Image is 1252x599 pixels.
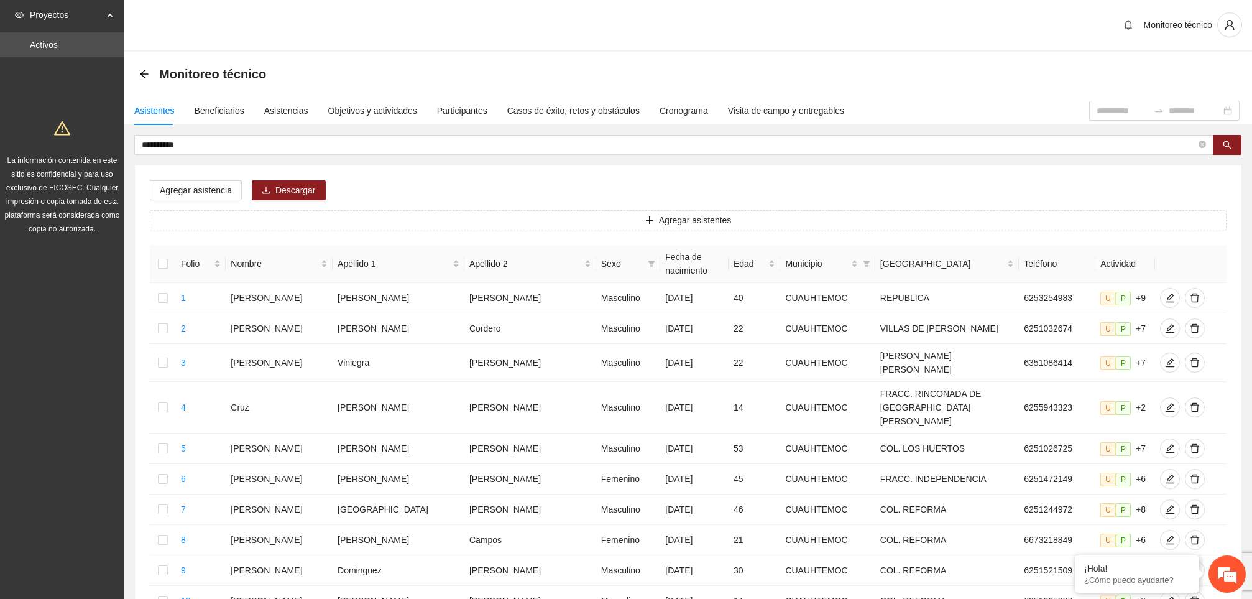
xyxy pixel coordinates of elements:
span: arrow-left [139,69,149,79]
button: delete [1185,439,1205,458]
a: Activos [30,40,58,50]
td: [PERSON_NAME] [226,525,333,555]
button: edit [1160,439,1180,458]
td: CUAUHTEMOC [780,434,875,464]
a: 2 [181,323,186,333]
td: [PERSON_NAME] [226,344,333,382]
span: P [1116,356,1131,370]
span: delete [1185,323,1204,333]
td: Masculino [596,434,661,464]
td: Masculino [596,555,661,586]
a: 6 [181,474,186,484]
span: delete [1185,293,1204,303]
a: 1 [181,293,186,303]
td: COL. REFORMA [875,495,1020,525]
button: edit [1160,288,1180,308]
div: Asistencias [264,104,308,118]
span: Agregar asistencia [160,183,232,197]
span: Descargar [275,183,316,197]
span: edit [1161,535,1179,545]
td: 6251521509 [1019,555,1095,586]
span: P [1116,322,1131,336]
span: Municipio [785,257,848,271]
td: Masculino [596,313,661,344]
span: delete [1185,474,1204,484]
span: Monitoreo técnico [159,64,266,84]
td: [DATE] [660,313,729,344]
td: [DATE] [660,495,729,525]
span: swap-right [1154,106,1164,116]
div: Beneficiarios [195,104,244,118]
button: edit [1160,499,1180,519]
button: delete [1185,318,1205,338]
button: edit [1160,397,1180,417]
button: downloadDescargar [252,180,326,200]
td: [DATE] [660,525,729,555]
span: Proyectos [30,2,103,27]
span: edit [1161,504,1179,514]
button: edit [1160,530,1180,550]
td: [DATE] [660,283,729,313]
span: U [1100,292,1116,305]
span: La información contenida en este sitio es confidencial y para uso exclusivo de FICOSEC. Cualquier... [5,156,120,233]
td: +7 [1095,344,1154,382]
p: ¿Cómo puedo ayudarte? [1084,575,1190,585]
td: 40 [729,283,780,313]
td: Cordero [464,313,596,344]
div: Participantes [437,104,487,118]
span: U [1100,401,1116,415]
span: eye [15,11,24,19]
td: [PERSON_NAME] [464,344,596,382]
th: Actividad [1095,245,1154,283]
span: filter [860,254,873,273]
button: edit [1160,318,1180,338]
td: Masculino [596,495,661,525]
span: filter [863,260,870,267]
td: 6251026725 [1019,434,1095,464]
button: edit [1160,469,1180,489]
a: 5 [181,443,186,453]
td: +7 [1095,434,1154,464]
td: [PERSON_NAME] [333,525,464,555]
button: delete [1185,499,1205,519]
td: [PERSON_NAME] [333,313,464,344]
span: edit [1161,474,1179,484]
span: P [1116,442,1131,456]
td: [PERSON_NAME] [464,283,596,313]
a: 9 [181,565,186,575]
div: Asistentes [134,104,175,118]
th: Colonia [875,245,1020,283]
span: filter [645,254,658,273]
th: Municipio [780,245,875,283]
td: [PERSON_NAME] [333,283,464,313]
span: bell [1119,20,1138,30]
td: Dominguez [333,555,464,586]
span: delete [1185,535,1204,545]
td: 6251472149 [1019,464,1095,495]
td: Viniegra [333,344,464,382]
span: delete [1185,402,1204,412]
span: U [1100,442,1116,456]
span: U [1100,356,1116,370]
span: Nombre [231,257,318,271]
button: delete [1185,353,1205,373]
td: CUAUHTEMOC [780,283,875,313]
button: edit [1160,353,1180,373]
td: [PERSON_NAME] [333,464,464,495]
div: Cronograma [660,104,708,118]
div: Objetivos y actividades [328,104,417,118]
span: U [1100,534,1116,547]
span: to [1154,106,1164,116]
td: [PERSON_NAME] [464,382,596,434]
span: edit [1161,358,1179,368]
td: COL. LOS HUERTOS [875,434,1020,464]
td: [DATE] [660,464,729,495]
td: COL. REFORMA [875,555,1020,586]
td: +7 [1095,313,1154,344]
td: 6253254983 [1019,283,1095,313]
td: [PERSON_NAME] [226,495,333,525]
td: CUAUHTEMOC [780,555,875,586]
span: edit [1161,443,1179,453]
span: edit [1161,402,1179,412]
span: download [262,186,270,196]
